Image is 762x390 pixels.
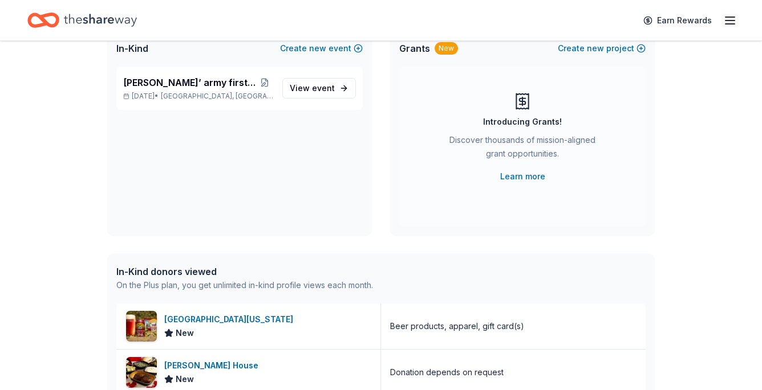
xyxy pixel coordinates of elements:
[637,10,719,31] a: Earn Rewards
[27,7,137,34] a: Home
[116,278,373,292] div: On the Plus plan, you get unlimited in-kind profile views each month.
[500,170,545,183] a: Learn more
[176,326,194,340] span: New
[116,42,148,55] span: In-Kind
[126,357,157,388] img: Image for Ruth's Chris Steak House
[282,78,356,98] a: View event
[390,366,504,379] div: Donation depends on request
[312,83,335,93] span: event
[558,42,646,55] button: Createnewproject
[435,42,458,55] div: New
[280,42,363,55] button: Createnewevent
[126,311,157,342] img: Image for Sierra Nevada
[123,76,256,89] span: [PERSON_NAME]’ army first fundraiser
[445,133,600,165] div: Discover thousands of mission-aligned grant opportunities.
[123,92,273,101] p: [DATE] •
[164,359,263,372] div: [PERSON_NAME] House
[483,115,562,129] div: Introducing Grants!
[161,92,273,101] span: [GEOGRAPHIC_DATA], [GEOGRAPHIC_DATA]
[290,81,335,95] span: View
[399,42,430,55] span: Grants
[587,42,604,55] span: new
[164,313,298,326] div: [GEOGRAPHIC_DATA][US_STATE]
[176,372,194,386] span: New
[309,42,326,55] span: new
[116,265,373,278] div: In-Kind donors viewed
[390,319,524,333] div: Beer products, apparel, gift card(s)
